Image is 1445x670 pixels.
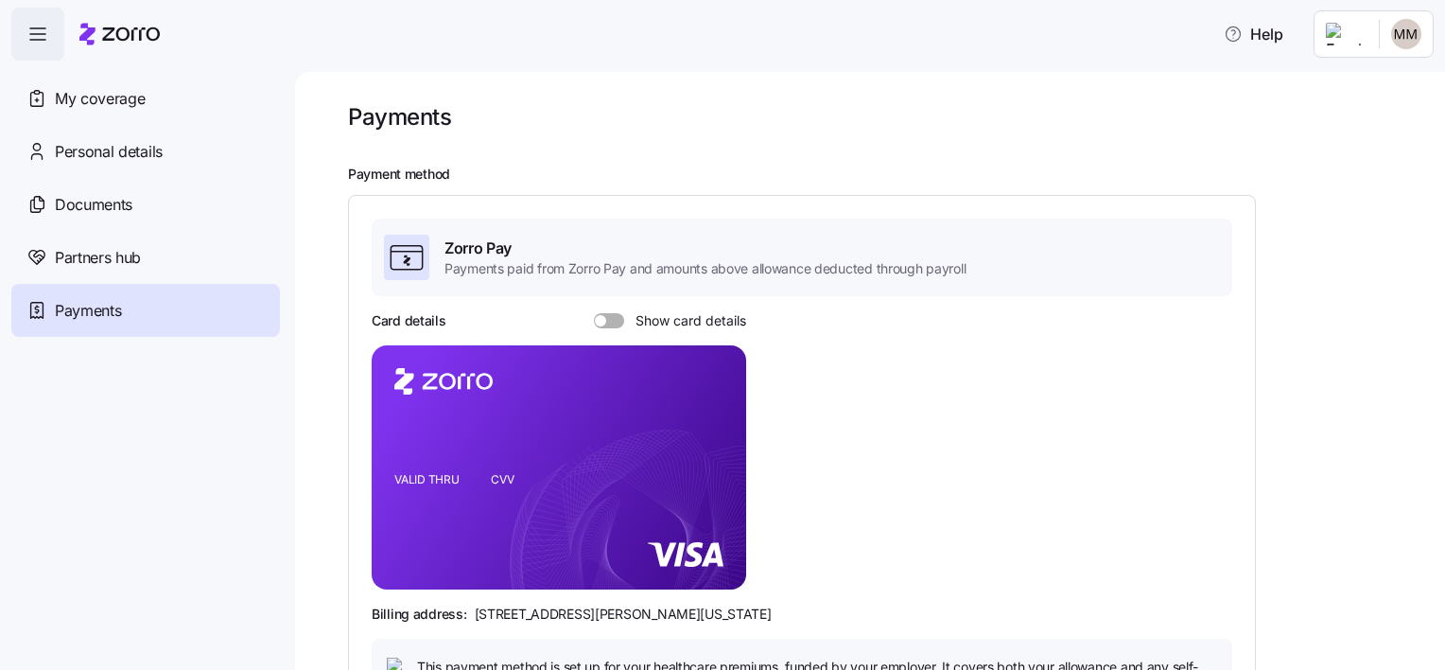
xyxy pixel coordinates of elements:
[394,472,460,486] tspan: VALID THRU
[1224,23,1283,45] span: Help
[444,259,966,278] span: Payments paid from Zorro Pay and amounts above allowance deducted through payroll
[444,237,966,260] span: Zorro Pay
[11,231,280,284] a: Partners hub
[55,246,141,270] span: Partners hub
[11,125,280,178] a: Personal details
[55,299,121,323] span: Payments
[55,140,163,164] span: Personal details
[372,311,446,330] h3: Card details
[55,87,145,111] span: My coverage
[491,472,514,486] tspan: CVV
[55,193,132,217] span: Documents
[1209,15,1298,53] button: Help
[11,178,280,231] a: Documents
[1326,23,1364,45] img: Employer logo
[11,284,280,337] a: Payments
[475,605,772,624] span: [STREET_ADDRESS][PERSON_NAME][US_STATE]
[11,72,280,125] a: My coverage
[624,313,746,328] span: Show card details
[348,102,451,132] h1: Payments
[348,166,1419,184] h2: Payment method
[372,605,467,624] span: Billing address:
[1391,19,1421,49] img: 50dd7f3008828998aba6b0fd0a9ac0ea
